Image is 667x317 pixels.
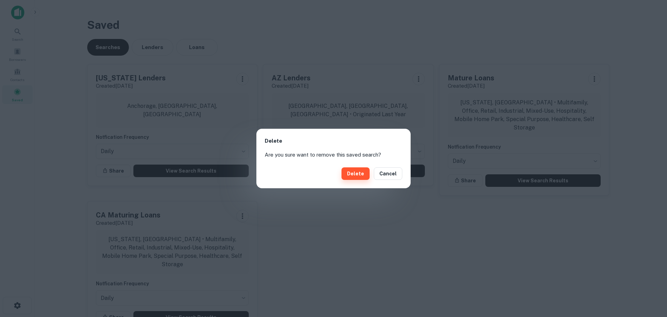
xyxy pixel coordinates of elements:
button: Delete [341,167,370,180]
iframe: Chat Widget [632,261,667,295]
div: Are you sure want to remove this saved search? [256,151,411,159]
h2: Delete [256,129,411,151]
button: Cancel [374,167,402,180]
